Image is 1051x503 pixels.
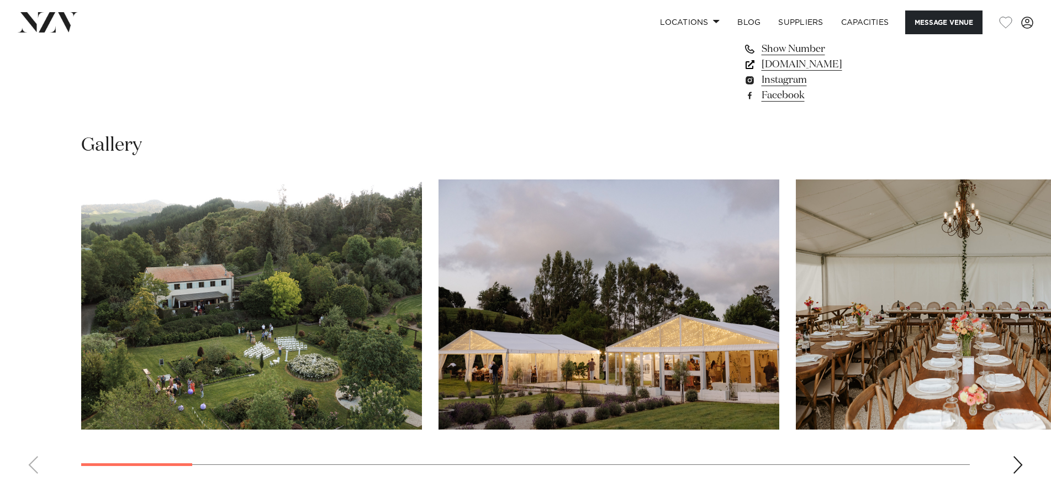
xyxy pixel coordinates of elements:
[728,10,769,34] a: BLOG
[81,133,142,158] h2: Gallery
[81,179,422,430] swiper-slide: 1 / 20
[743,88,923,103] a: Facebook
[18,12,78,32] img: nzv-logo.png
[651,10,728,34] a: Locations
[832,10,898,34] a: Capacities
[743,57,923,72] a: [DOMAIN_NAME]
[743,72,923,88] a: Instagram
[743,41,923,57] a: Show Number
[439,179,779,430] swiper-slide: 2 / 20
[905,10,983,34] button: Message Venue
[769,10,832,34] a: SUPPLIERS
